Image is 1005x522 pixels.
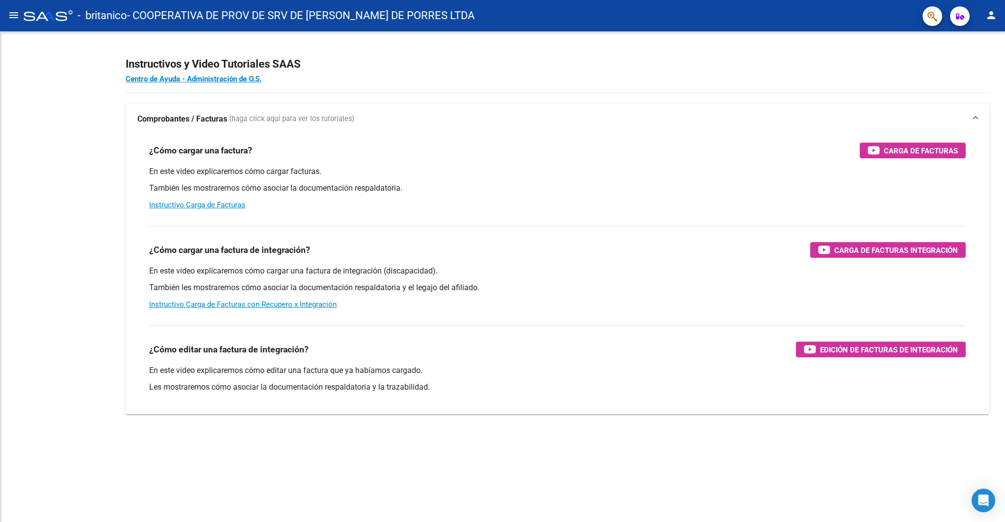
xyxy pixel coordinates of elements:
div: Open Intercom Messenger [972,489,995,512]
mat-icon: person [985,9,997,21]
strong: Comprobantes / Facturas [137,114,227,124]
p: Les mostraremos cómo asociar la documentación respaldatoria y la trazabilidad. [149,382,966,393]
button: Edición de Facturas de integración [796,342,966,357]
p: En este video explicaremos cómo cargar una factura de integración (discapacidad). [149,266,966,276]
a: Instructivo Carga de Facturas con Recupero x Integración [149,300,337,309]
span: Edición de Facturas de integración [820,344,958,356]
p: En este video explicaremos cómo cargar facturas. [149,166,966,177]
mat-expansion-panel-header: Comprobantes / Facturas (haga click aquí para ver los tutoriales) [126,103,989,135]
a: Instructivo Carga de Facturas [149,200,245,209]
p: En este video explicaremos cómo editar una factura que ya habíamos cargado. [149,365,966,376]
mat-icon: menu [8,9,20,21]
div: Comprobantes / Facturas (haga click aquí para ver los tutoriales) [126,135,989,414]
span: - britanico [78,5,127,26]
h3: ¿Cómo cargar una factura de integración? [149,243,310,257]
p: También les mostraremos cómo asociar la documentación respaldatoria y el legajo del afiliado. [149,282,966,293]
p: También les mostraremos cómo asociar la documentación respaldatoria. [149,183,966,194]
span: Carga de Facturas [884,145,958,157]
h2: Instructivos y Video Tutoriales SAAS [126,55,989,74]
a: Centro de Ayuda - Administración de O.S. [126,75,262,83]
button: Carga de Facturas Integración [810,242,966,258]
span: (haga click aquí para ver los tutoriales) [229,114,354,124]
button: Carga de Facturas [860,143,966,158]
h3: ¿Cómo cargar una factura? [149,144,252,157]
h3: ¿Cómo editar una factura de integración? [149,343,309,356]
span: - COOPERATIVA DE PROV DE SRV DE [PERSON_NAME] DE PORRES LTDA [127,5,475,26]
span: Carga de Facturas Integración [834,244,958,256]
